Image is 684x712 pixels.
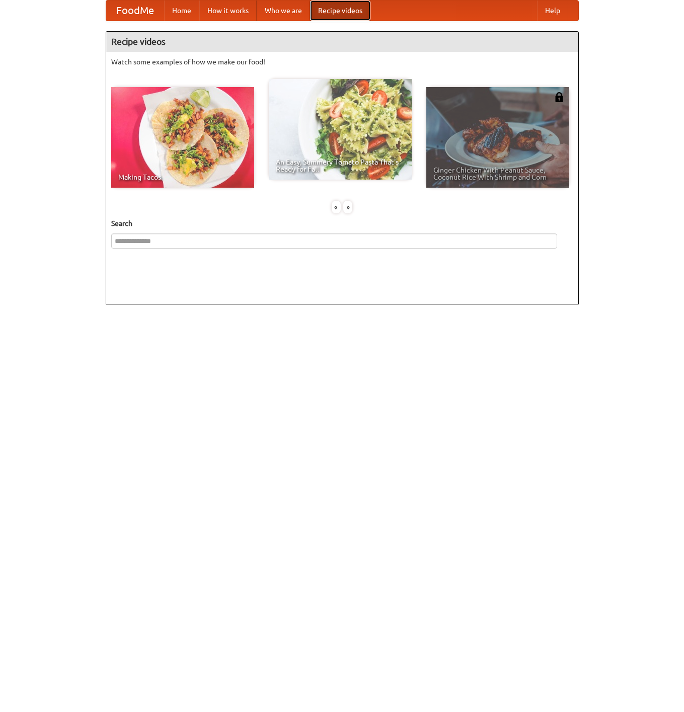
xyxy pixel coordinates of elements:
span: Making Tacos [118,174,247,181]
span: An Easy, Summery Tomato Pasta That's Ready for Fall [276,159,405,173]
div: » [343,201,352,213]
a: Making Tacos [111,87,254,188]
h5: Search [111,218,573,228]
img: 483408.png [554,92,564,102]
div: « [332,201,341,213]
a: How it works [199,1,257,21]
a: FoodMe [106,1,164,21]
h4: Recipe videos [106,32,578,52]
a: Home [164,1,199,21]
a: Help [537,1,568,21]
p: Watch some examples of how we make our food! [111,57,573,67]
a: Who we are [257,1,310,21]
a: An Easy, Summery Tomato Pasta That's Ready for Fall [269,79,412,180]
a: Recipe videos [310,1,370,21]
